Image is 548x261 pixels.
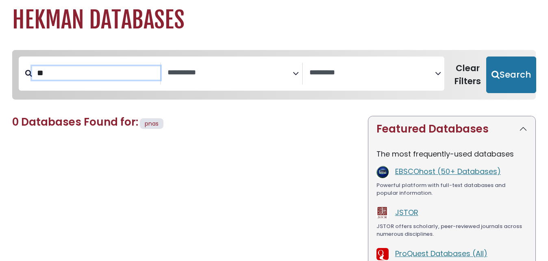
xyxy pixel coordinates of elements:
div: JSTOR offers scholarly, peer-reviewed journals across numerous disciplines. [376,222,527,238]
textarea: Search [309,69,435,77]
button: Submit for Search Results [486,57,536,93]
input: Search database by title or keyword [32,66,160,80]
div: Powerful platform with full-text databases and popular information. [376,181,527,197]
a: JSTOR [395,207,418,217]
button: Featured Databases [368,116,535,142]
p: The most frequently-used databases [376,148,527,159]
a: ProQuest Databases (All) [395,248,487,259]
a: EBSCOhost (50+ Databases) [395,166,501,176]
span: pnas [145,120,159,128]
nav: Search filters [12,50,536,100]
textarea: Search [167,69,293,77]
button: Clear Filters [449,57,486,93]
span: 0 Databases Found for: [12,115,138,129]
h1: Hekman Databases [12,7,536,34]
